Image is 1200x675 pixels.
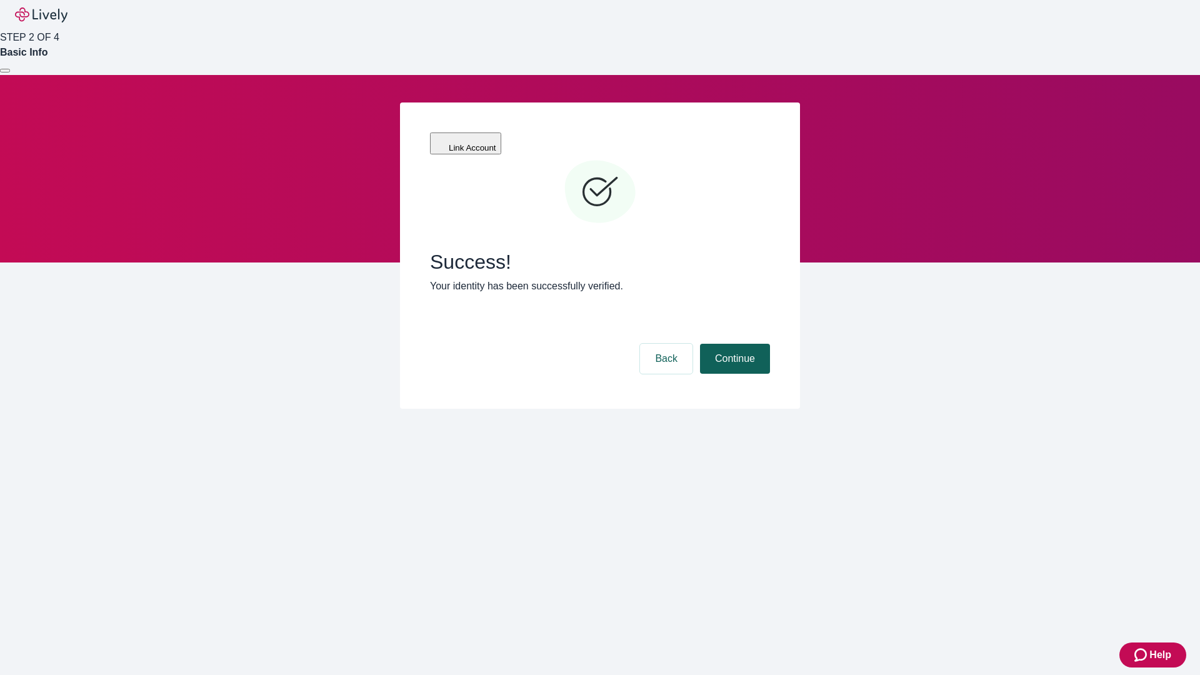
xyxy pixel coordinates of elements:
svg: Checkmark icon [562,155,637,230]
button: Back [640,344,692,374]
button: Continue [700,344,770,374]
svg: Zendesk support icon [1134,647,1149,662]
img: Lively [15,7,67,22]
button: Zendesk support iconHelp [1119,642,1186,667]
span: Success! [430,250,770,274]
p: Your identity has been successfully verified. [430,279,770,294]
button: Link Account [430,132,501,154]
span: Help [1149,647,1171,662]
